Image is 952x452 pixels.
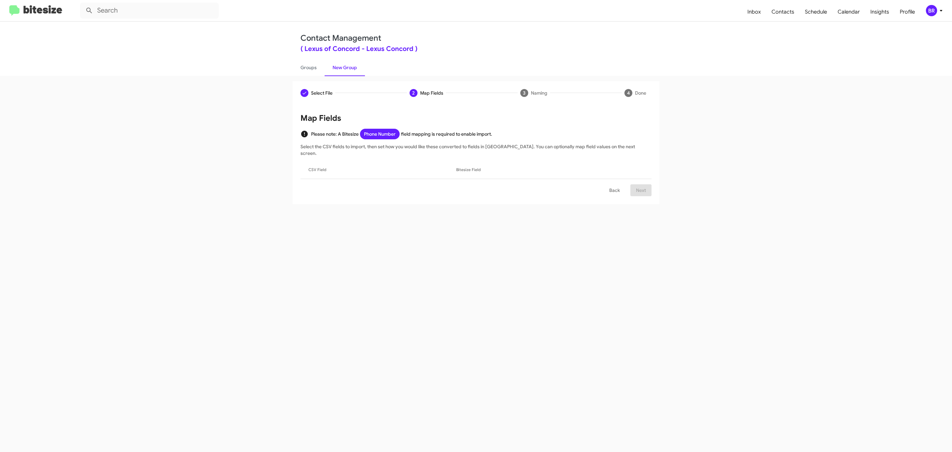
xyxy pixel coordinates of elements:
[300,160,456,179] th: CSV Field
[300,113,652,123] h1: Map Fields
[609,184,620,196] span: Back
[926,5,937,16] div: BR
[325,59,365,76] a: New Group
[456,160,604,179] th: Bitesize Field
[894,2,920,22] a: Profile
[300,143,652,157] p: Select the CSV fields to import, then set how you would like these converted to fields in [GEOGRA...
[630,184,652,196] button: Next
[636,184,646,196] span: Next
[766,2,800,22] a: Contacts
[865,2,894,22] a: Insights
[360,129,400,139] mat-chip: Phone Number
[300,33,381,43] a: Contact Management
[920,5,945,16] button: BR
[80,3,219,19] input: Search
[300,129,652,139] p: Please note: A Bitesize field mapping is required to enable import.
[300,46,652,52] div: ( Lexus of Concord - Lexus Concord )
[832,2,865,22] a: Calendar
[604,184,625,196] button: Back
[293,59,325,76] a: Groups
[742,2,766,22] a: Inbox
[800,2,832,22] a: Schedule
